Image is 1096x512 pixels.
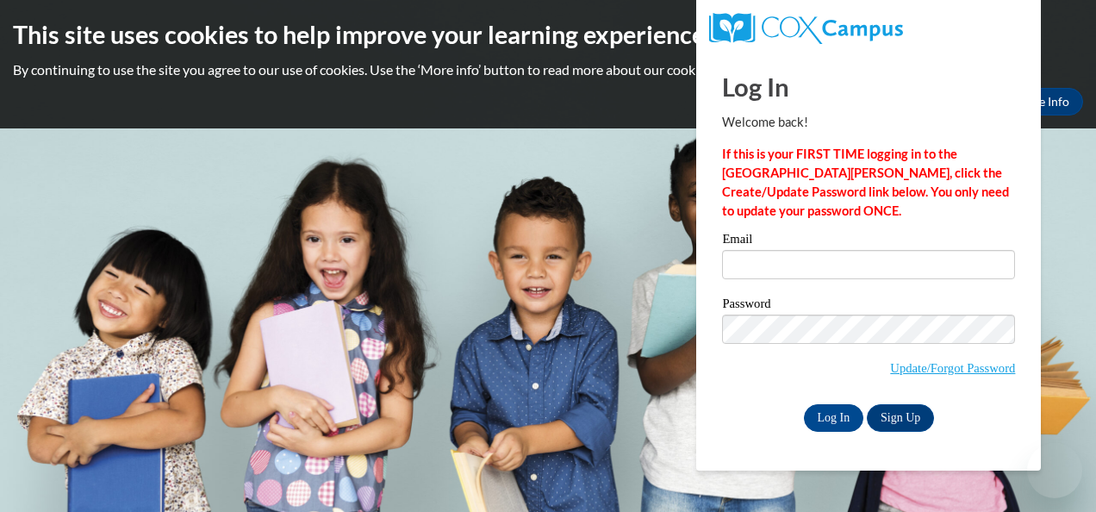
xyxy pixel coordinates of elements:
p: By continuing to use the site you agree to our use of cookies. Use the ‘More info’ button to read... [13,60,1083,79]
p: Welcome back! [722,113,1015,132]
strong: If this is your FIRST TIME logging in to the [GEOGRAPHIC_DATA][PERSON_NAME], click the Create/Upd... [722,147,1009,218]
label: Email [722,233,1015,250]
iframe: Button to launch messaging window [1027,443,1082,498]
h2: This site uses cookies to help improve your learning experience. [13,17,1083,52]
img: COX Campus [709,13,902,44]
h1: Log In [722,69,1015,104]
a: Update/Forgot Password [890,361,1015,375]
a: Sign Up [867,404,934,432]
label: Password [722,297,1015,315]
input: Log In [804,404,864,432]
a: More Info [1002,88,1083,116]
